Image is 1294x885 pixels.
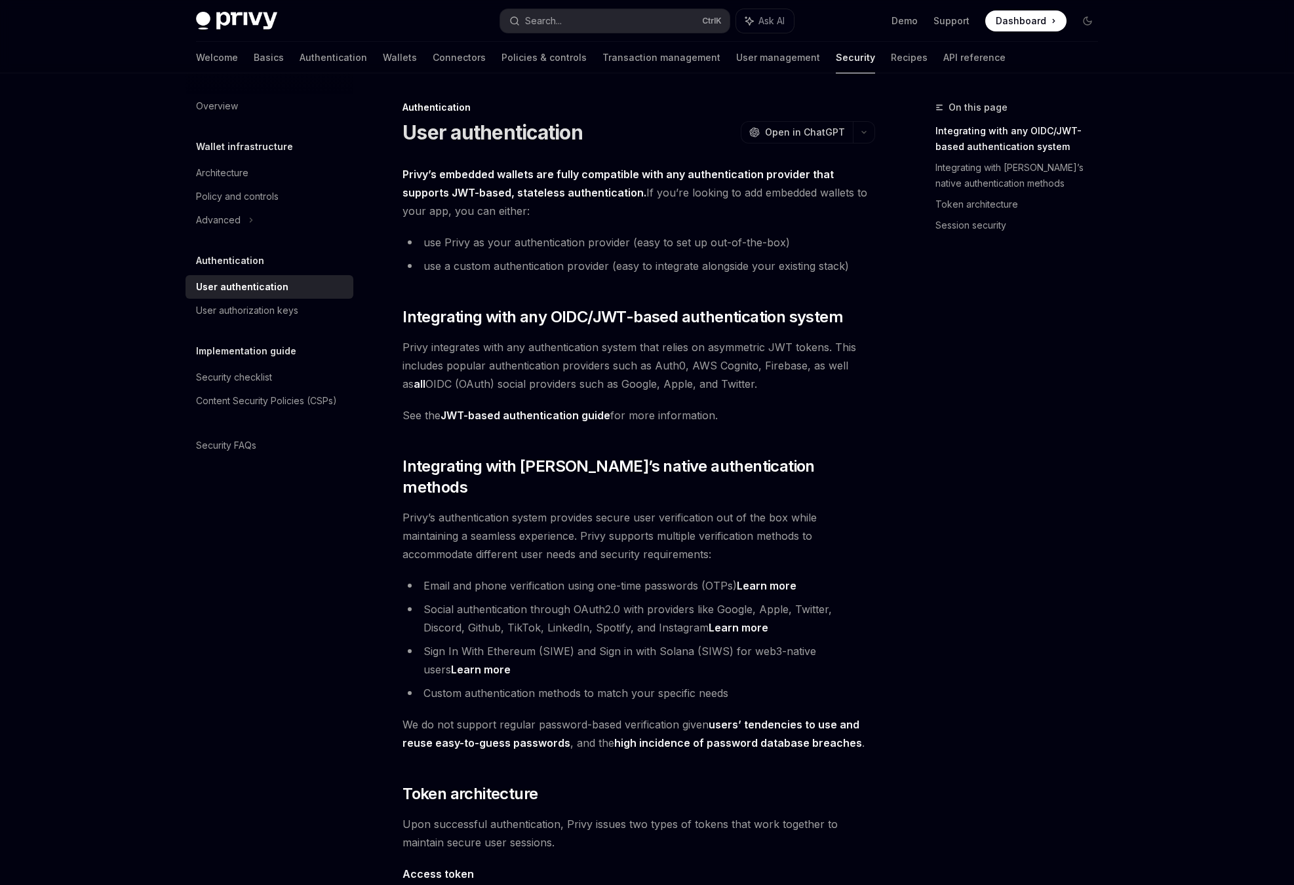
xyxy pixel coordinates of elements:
h5: Wallet infrastructure [196,139,293,155]
span: Integrating with any OIDC/JWT-based authentication system [402,307,843,328]
span: Dashboard [996,14,1046,28]
div: Search... [525,13,562,29]
span: Ctrl K [702,16,722,26]
a: Integrating with [PERSON_NAME]’s native authentication methods [935,157,1108,194]
a: Transaction management [602,42,720,73]
a: high incidence of password database breaches [614,736,862,750]
div: Security FAQs [196,438,256,453]
div: Policy and controls [196,189,279,204]
a: Wallets [383,42,417,73]
div: User authentication [196,279,288,295]
a: Policy and controls [186,185,353,208]
a: Recipes [891,42,928,73]
a: Token architecture [935,194,1108,215]
a: Learn more [737,579,796,593]
img: dark logo [196,12,277,30]
a: Dashboard [985,10,1067,31]
div: Overview [196,98,238,114]
a: JWT-based authentication guide [441,409,610,423]
li: use Privy as your authentication provider (easy to set up out-of-the-box) [402,233,875,252]
a: Authentication [300,42,367,73]
span: Ask AI [758,14,785,28]
a: Support [933,14,970,28]
a: Connectors [433,42,486,73]
a: Security [836,42,875,73]
a: User management [736,42,820,73]
span: Privy integrates with any authentication system that relies on asymmetric JWT tokens. This includ... [402,338,875,393]
a: Basics [254,42,284,73]
a: Learn more [709,621,768,635]
h5: Authentication [196,253,264,269]
a: Security FAQs [186,434,353,457]
button: Search...CtrlK [500,9,730,33]
div: Advanced [196,212,241,228]
div: Architecture [196,165,248,181]
span: Upon successful authentication, Privy issues two types of tokens that work together to maintain s... [402,815,875,852]
span: Token architecture [402,783,538,804]
li: Email and phone verification using one-time passwords (OTPs) [402,576,875,595]
span: If you’re looking to add embedded wallets to your app, you can either: [402,165,875,220]
span: See the for more information. [402,406,875,424]
strong: all [414,377,425,390]
a: Learn more [451,663,511,677]
button: Toggle dark mode [1077,10,1098,31]
span: On this page [949,100,1008,115]
button: Open in ChatGPT [741,121,853,143]
li: use a custom authentication provider (easy to integrate alongside your existing stack) [402,257,875,275]
div: Authentication [402,101,875,114]
a: Session security [935,215,1108,236]
h5: Implementation guide [196,343,296,359]
span: We do not support regular password-based verification given , and the . [402,715,875,752]
a: Policies & controls [501,42,587,73]
a: User authentication [186,275,353,299]
a: User authorization keys [186,299,353,322]
li: Custom authentication methods to match your specific needs [402,684,875,702]
a: API reference [943,42,1006,73]
a: Security checklist [186,366,353,389]
h1: User authentication [402,121,583,144]
li: Sign In With Ethereum (SIWE) and Sign in with Solana (SIWS) for web3-native users [402,642,875,679]
li: Social authentication through OAuth2.0 with providers like Google, Apple, Twitter, Discord, Githu... [402,600,875,637]
a: Demo [892,14,918,28]
a: Overview [186,94,353,118]
a: Content Security Policies (CSPs) [186,389,353,413]
span: Open in ChatGPT [765,126,845,139]
div: User authorization keys [196,303,298,318]
div: Content Security Policies (CSPs) [196,393,337,409]
span: Integrating with [PERSON_NAME]’s native authentication methods [402,456,875,498]
a: Welcome [196,42,238,73]
span: Privy’s authentication system provides secure user verification out of the box while maintaining ... [402,508,875,563]
a: Architecture [186,161,353,185]
button: Ask AI [736,9,794,33]
strong: Access token [402,867,474,880]
strong: Privy’s embedded wallets are fully compatible with any authentication provider that supports JWT-... [402,168,834,199]
a: Integrating with any OIDC/JWT-based authentication system [935,121,1108,157]
div: Security checklist [196,369,272,385]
